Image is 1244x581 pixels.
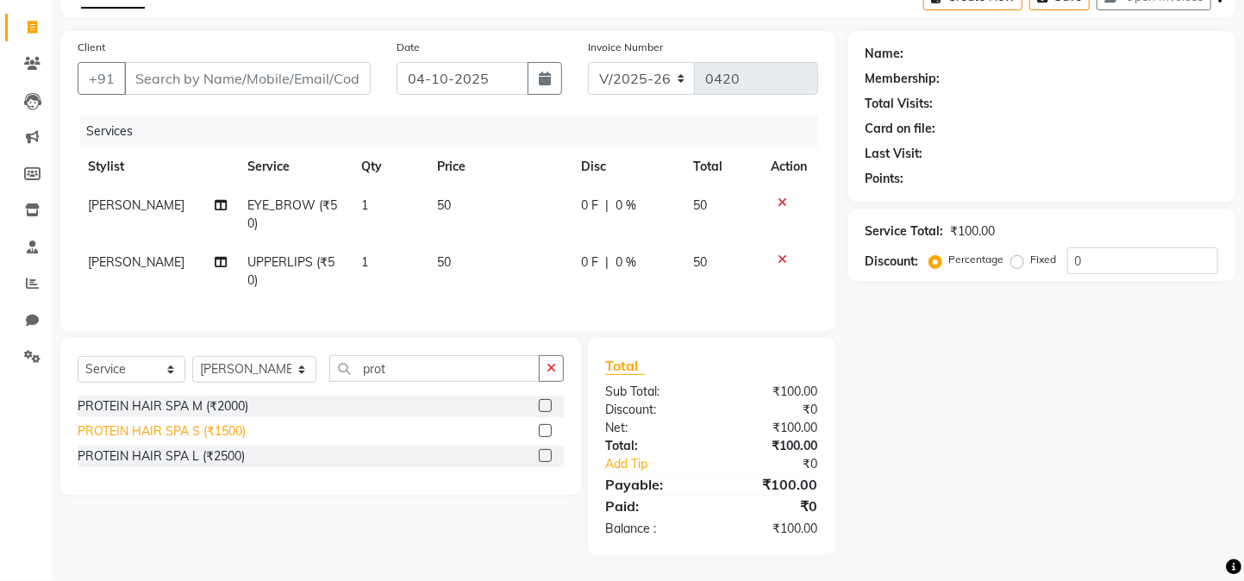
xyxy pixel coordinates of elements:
th: Price [427,147,571,186]
span: 50 [693,197,707,213]
span: Total [605,357,645,375]
span: 50 [437,197,451,213]
div: ₹0 [711,401,830,419]
div: ₹100.00 [711,437,830,455]
div: ₹100.00 [951,222,996,241]
span: 0 F [581,253,598,272]
div: Services [79,116,831,147]
div: ₹100.00 [711,383,830,401]
span: 0 % [616,253,636,272]
div: Payable: [592,474,711,495]
input: Search by Name/Mobile/Email/Code [124,62,371,95]
a: Add Tip [592,455,731,473]
th: Action [761,147,818,186]
div: Service Total: [866,222,944,241]
div: Last Visit: [866,145,923,163]
span: 50 [693,254,707,270]
span: [PERSON_NAME] [88,254,184,270]
div: ₹100.00 [711,419,830,437]
div: Net: [592,419,711,437]
div: Points: [866,170,904,188]
th: Total [683,147,760,186]
span: 0 % [616,197,636,215]
span: 50 [437,254,451,270]
div: Name: [866,45,904,63]
div: Total Visits: [866,95,934,113]
th: Disc [571,147,683,186]
span: EYE_BROW (₹50) [247,197,337,231]
div: ₹0 [711,496,830,516]
div: Balance : [592,520,711,538]
label: Percentage [949,252,1004,267]
span: | [605,197,609,215]
th: Qty [351,147,427,186]
span: 1 [361,254,368,270]
div: PROTEIN HAIR SPA L (₹2500) [78,447,245,465]
div: PROTEIN HAIR SPA M (₹2000) [78,397,248,415]
span: [PERSON_NAME] [88,197,184,213]
span: | [605,253,609,272]
span: 1 [361,197,368,213]
label: Fixed [1031,252,1057,267]
th: Stylist [78,147,237,186]
div: Paid: [592,496,711,516]
div: Sub Total: [592,383,711,401]
span: 0 F [581,197,598,215]
span: UPPERLIPS (₹50) [247,254,334,288]
div: Discount: [866,253,919,271]
div: Card on file: [866,120,936,138]
div: Membership: [866,70,941,88]
div: ₹100.00 [711,474,830,495]
div: ₹100.00 [711,520,830,538]
div: Total: [592,437,711,455]
button: +91 [78,62,126,95]
label: Date [397,40,420,55]
input: Search or Scan [329,355,540,382]
th: Service [237,147,351,186]
div: ₹0 [731,455,830,473]
div: PROTEIN HAIR SPA S (₹1500) [78,422,246,440]
div: Discount: [592,401,711,419]
label: Client [78,40,105,55]
label: Invoice Number [588,40,663,55]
